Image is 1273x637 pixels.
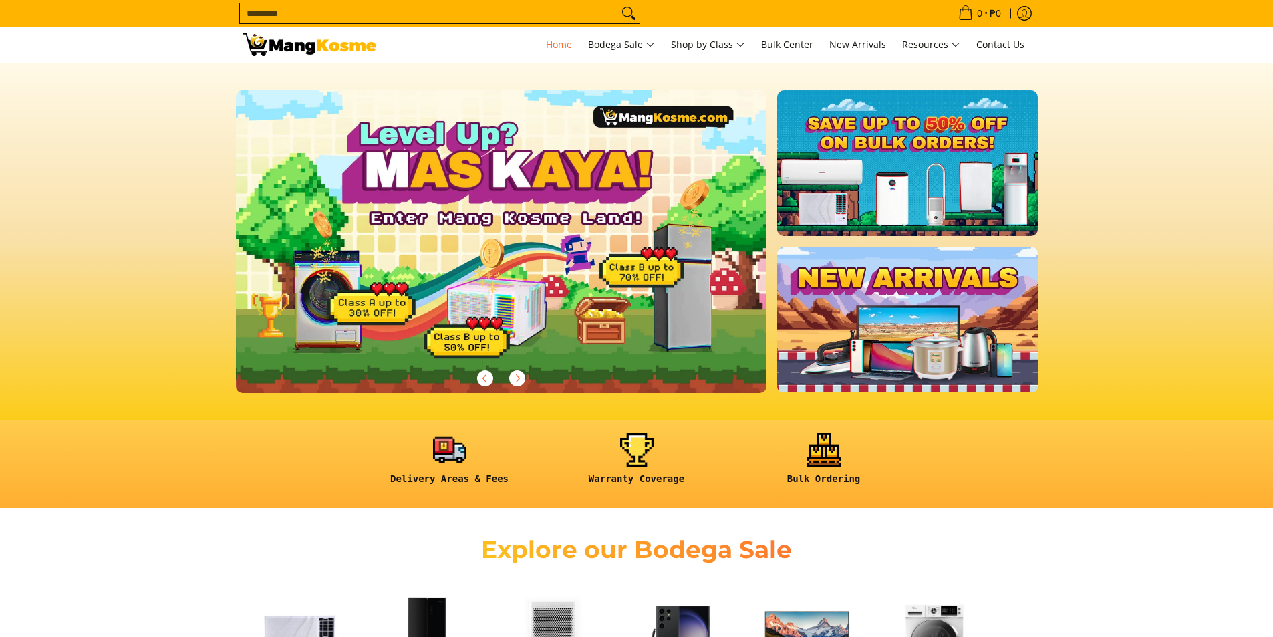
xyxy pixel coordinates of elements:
[539,27,579,63] a: Home
[976,38,1024,51] span: Contact Us
[363,433,537,495] a: <h6><strong>Delivery Areas & Fees</strong></h6>
[829,38,886,51] span: New Arrivals
[664,27,752,63] a: Shop by Class
[550,433,724,495] a: <h6><strong>Warranty Coverage</strong></h6>
[390,27,1031,63] nav: Main Menu
[970,27,1031,63] a: Contact Us
[546,38,572,51] span: Home
[618,3,640,23] button: Search
[671,37,745,53] span: Shop by Class
[823,27,893,63] a: New Arrivals
[581,27,662,63] a: Bodega Sale
[902,37,960,53] span: Resources
[761,38,813,51] span: Bulk Center
[988,9,1003,18] span: ₱0
[236,90,767,393] img: Gaming desktop banner
[470,364,500,393] button: Previous
[503,364,532,393] button: Next
[895,27,967,63] a: Resources
[754,27,820,63] a: Bulk Center
[243,33,376,56] img: Mang Kosme: Your Home Appliances Warehouse Sale Partner!
[975,9,984,18] span: 0
[737,433,911,495] a: <h6><strong>Bulk Ordering</strong></h6>
[443,535,831,565] h2: Explore our Bodega Sale
[954,6,1005,21] span: •
[588,37,655,53] span: Bodega Sale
